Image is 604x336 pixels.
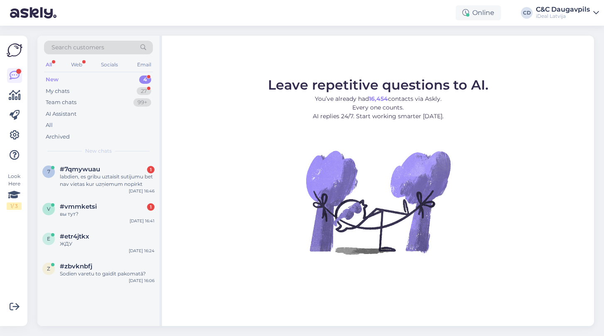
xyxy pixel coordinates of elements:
[46,87,69,95] div: My chats
[268,77,489,93] span: Leave repetitive questions to AI.
[99,59,120,70] div: Socials
[135,59,153,70] div: Email
[46,121,53,129] div: All
[147,203,155,211] div: 1
[137,87,151,95] div: 27
[69,59,84,70] div: Web
[536,6,599,19] a: C&C DaugavpilsiDeal Latvija
[129,278,155,284] div: [DATE] 16:06
[46,75,59,84] div: New
[147,166,155,173] div: 1
[133,98,151,107] div: 99+
[47,168,50,175] span: 7
[46,98,76,107] div: Team chats
[521,7,533,19] div: CD
[60,263,92,270] span: #zbvknbfj
[303,127,453,277] img: No Chat active
[7,202,22,210] div: 1 / 3
[536,6,590,13] div: C&C Daugavpils
[46,110,76,118] div: AI Assistant
[130,218,155,224] div: [DATE] 16:41
[7,173,22,210] div: Look Here
[60,210,155,218] div: вы тут?
[129,248,155,254] div: [DATE] 16:24
[85,147,112,155] span: New chats
[60,173,155,188] div: labdien, es gribu uztaisīt sutijumu bet nav vietas kur uzņiemum nopirkt
[7,42,22,58] img: Askly Logo
[536,13,590,19] div: iDeal Latvija
[46,133,70,141] div: Archived
[47,265,50,272] span: z
[60,240,155,248] div: ЖДУ
[47,206,50,212] span: v
[268,95,489,121] p: You’ve already had contacts via Askly. Every one counts. AI replies 24/7. Start working smarter [...
[60,203,97,210] span: #vmmketsi
[60,233,89,240] span: #etr4jtkx
[369,95,388,102] b: 16,454
[52,43,104,52] span: Search customers
[47,236,50,242] span: e
[129,188,155,194] div: [DATE] 16:46
[60,270,155,278] div: Sodien varetu to gaidit pakomatā?
[139,75,151,84] div: 4
[60,166,100,173] span: #7qmywuau
[44,59,54,70] div: All
[456,5,501,20] div: Online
